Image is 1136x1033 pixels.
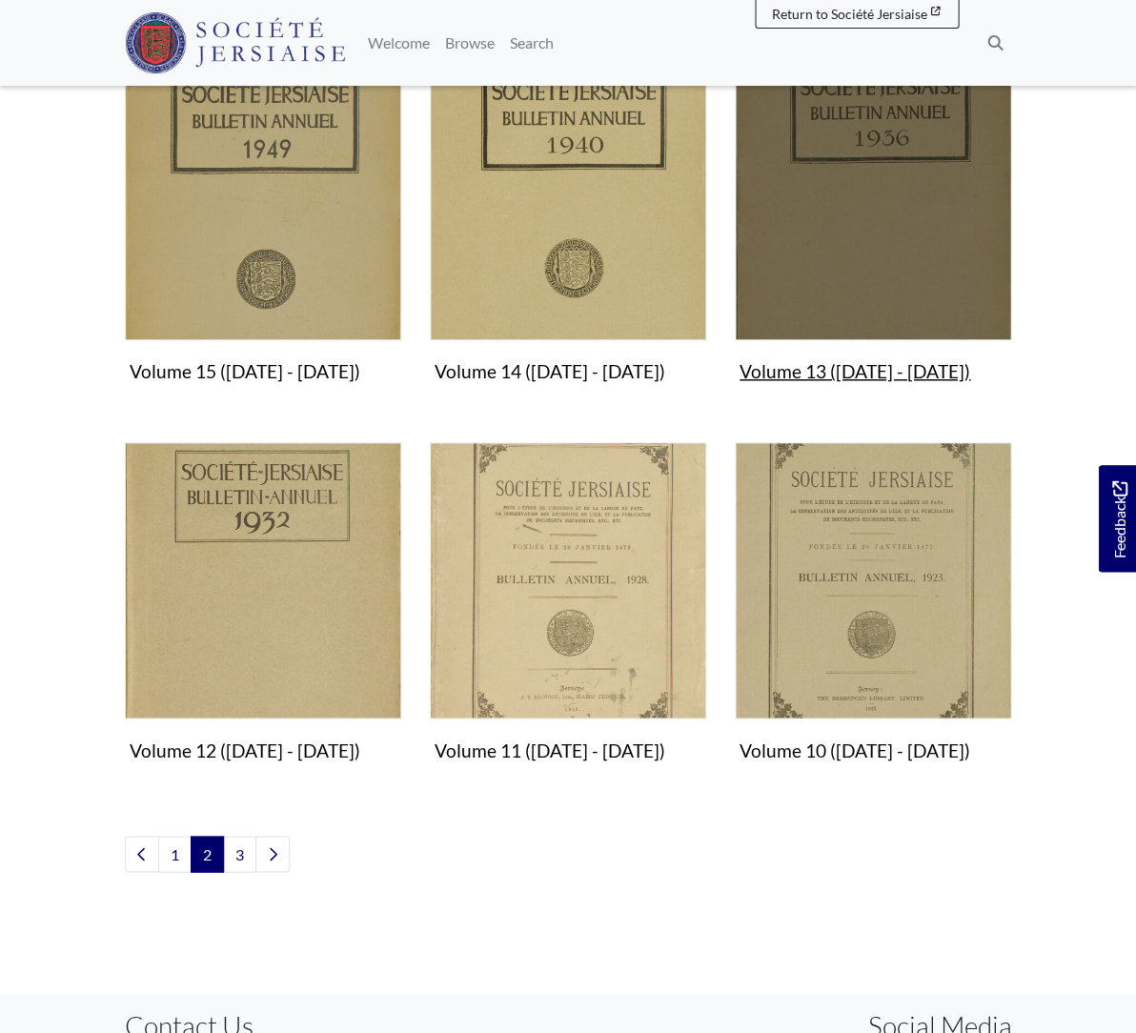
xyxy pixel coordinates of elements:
[720,64,1025,419] div: Subcollection
[255,836,290,872] a: Next page
[111,442,416,798] div: Subcollection
[191,836,224,872] span: Goto page 2
[125,64,401,340] img: Volume 15 (1949 - 1952)
[125,442,401,769] a: Volume 12 (1932 - 1935) Volume 12 ([DATE] - [DATE])
[125,12,345,73] img: Société Jersiaise
[1098,465,1136,572] a: Would you like to provide feedback?
[437,24,502,62] a: Browse
[125,836,1011,872] nav: pagination
[735,64,1011,340] img: Volume 13 (1936 - 1939)
[771,6,926,22] span: Return to Société Jersiaise
[111,64,416,419] div: Subcollection
[125,64,401,391] a: Volume 15 (1949 - 1952) Volume 15 ([DATE] - [DATE])
[502,24,561,62] a: Search
[735,64,1011,391] a: Volume 13 (1936 - 1939) Volume 13 ([DATE] - [DATE])
[158,836,192,872] a: Goto page 1
[430,64,706,340] img: Volume 14 (1940 - 1948)
[735,442,1011,769] a: Volume 10 (1923 - 1927) Volume 10 ([DATE] - [DATE])
[416,442,720,798] div: Subcollection
[430,442,706,769] a: Volume 11 (1928 - 1931) Volume 11 ([DATE] - [DATE])
[430,442,706,719] img: Volume 11 (1928 - 1931)
[430,64,706,391] a: Volume 14 (1940 - 1948) Volume 14 ([DATE] - [DATE])
[223,836,256,872] a: Goto page 3
[416,64,720,419] div: Subcollection
[360,24,437,62] a: Welcome
[125,836,159,872] a: Previous page
[720,442,1025,798] div: Subcollection
[125,442,401,719] img: Volume 12 (1932 - 1935)
[1107,480,1130,557] span: Feedback
[735,442,1011,719] img: Volume 10 (1923 - 1927)
[125,8,345,78] a: Société Jersiaise logo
